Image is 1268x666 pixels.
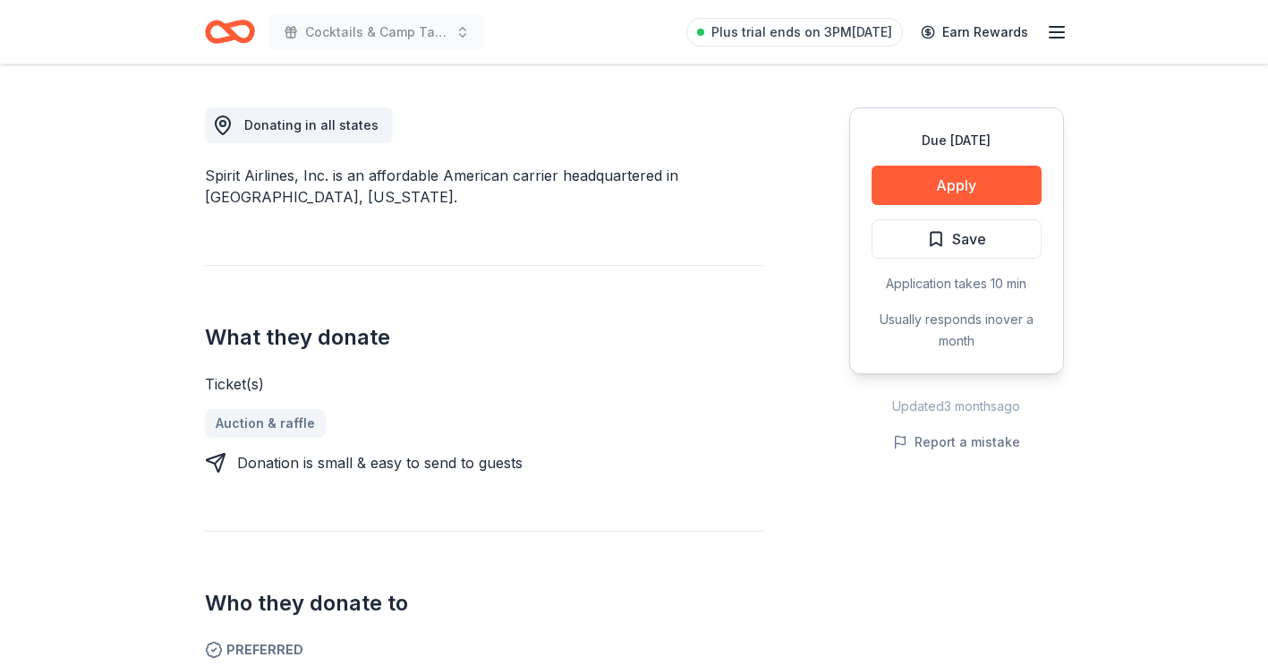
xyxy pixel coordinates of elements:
[686,18,903,47] a: Plus trial ends on 3PM[DATE]
[872,130,1042,151] div: Due [DATE]
[237,452,523,474] div: Donation is small & easy to send to guests
[872,273,1042,295] div: Application takes 10 min
[205,373,763,395] div: Ticket(s)
[910,16,1039,48] a: Earn Rewards
[205,589,763,618] h2: Who they donate to
[952,227,986,251] span: Save
[872,219,1042,259] button: Save
[205,323,763,352] h2: What they donate
[305,21,448,43] span: Cocktails & Camp Tales: Boogie Nights & Campfire Lights
[205,409,326,438] a: Auction & raffle
[849,396,1064,417] div: Updated 3 months ago
[269,14,484,50] button: Cocktails & Camp Tales: Boogie Nights & Campfire Lights
[205,165,763,208] div: Spirit Airlines, Inc. is an affordable American carrier headquartered in [GEOGRAPHIC_DATA], [US_S...
[711,21,892,43] span: Plus trial ends on 3PM[DATE]
[244,117,379,132] span: Donating in all states
[205,11,255,53] a: Home
[872,309,1042,352] div: Usually responds in over a month
[893,431,1020,453] button: Report a mistake
[872,166,1042,205] button: Apply
[205,639,763,661] span: Preferred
